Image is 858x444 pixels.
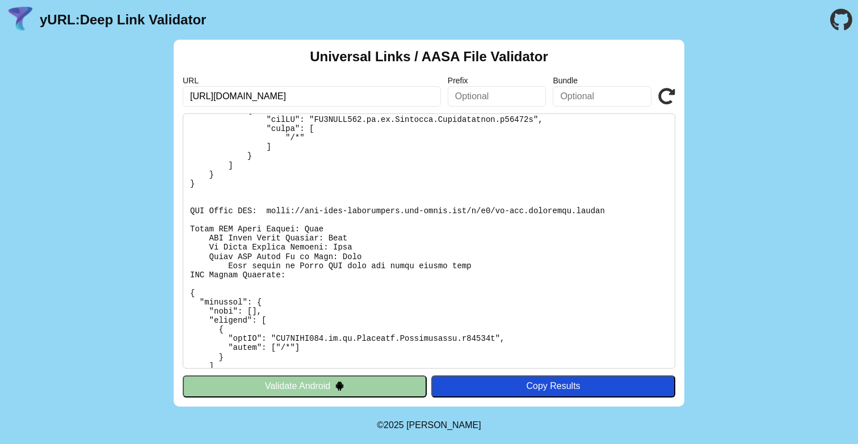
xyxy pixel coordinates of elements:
img: droidIcon.svg [335,381,344,391]
label: URL [183,76,441,85]
label: Prefix [448,76,546,85]
input: Optional [448,86,546,107]
button: Copy Results [431,375,675,397]
button: Validate Android [183,375,427,397]
footer: © [377,407,481,444]
img: yURL Logo [6,5,35,35]
input: Required [183,86,441,107]
label: Bundle [553,76,651,85]
a: yURL:Deep Link Validator [40,12,206,28]
div: Copy Results [437,381,670,391]
input: Optional [553,86,651,107]
a: Michael Ibragimchayev's Personal Site [406,420,481,430]
h2: Universal Links / AASA File Validator [310,49,548,65]
pre: Lorem ipsu do: sitam://co-adi.elitseddo.eiusmo/.temp-incid/utlab-etd-magn-aliquaenima Mi Veniamqu... [183,113,675,369]
span: 2025 [384,420,404,430]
